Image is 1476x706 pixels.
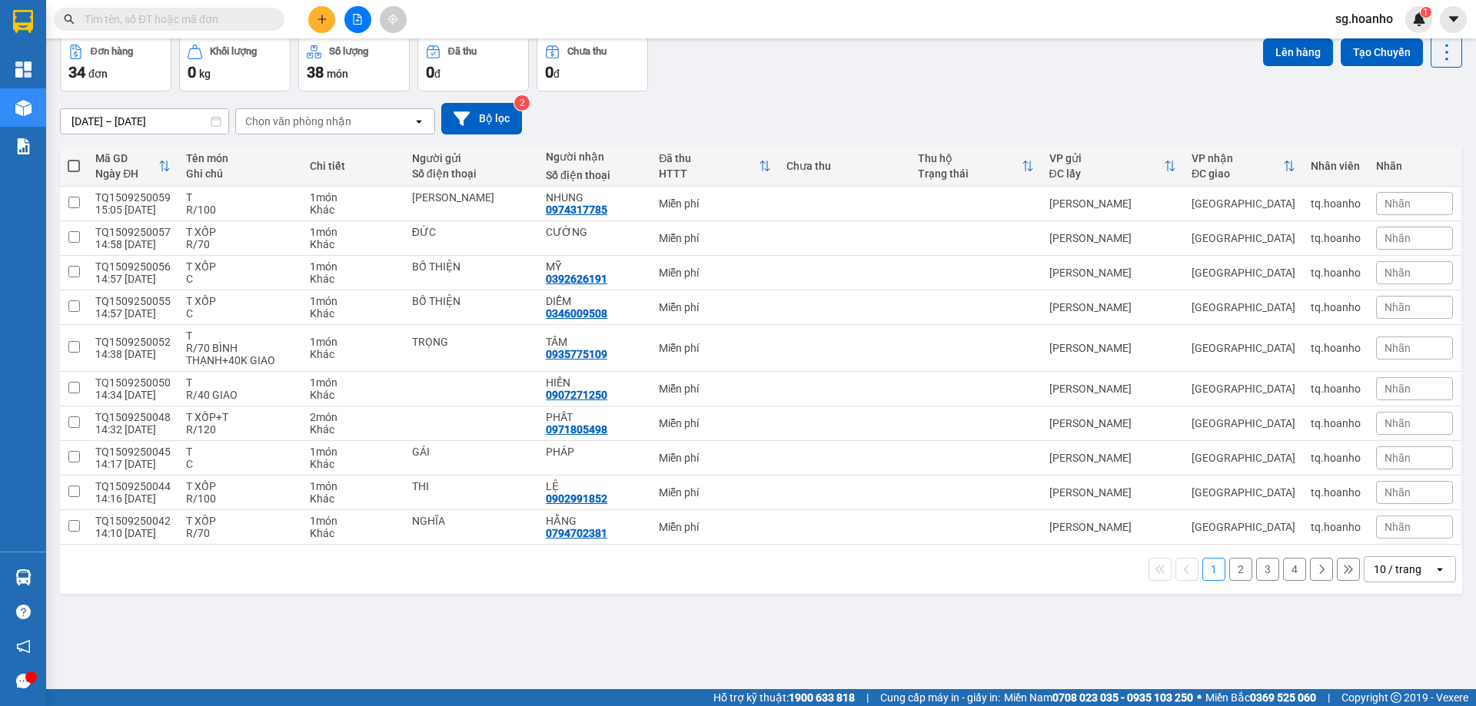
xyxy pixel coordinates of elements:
[1197,694,1202,701] span: ⚪️
[310,423,397,436] div: Khác
[659,267,771,279] div: Miễn phí
[1192,383,1295,395] div: [GEOGRAPHIC_DATA]
[1323,9,1405,28] span: sg.hoanho
[1049,301,1176,313] div: [PERSON_NAME]
[186,458,294,470] div: C
[186,342,294,366] div: R/70 BÌNH THẠNH+40K GIAO
[310,446,397,458] div: 1 món
[95,515,171,527] div: TQ1509250042
[186,423,294,436] div: R/120
[434,68,440,80] span: đ
[16,674,31,688] span: message
[95,167,158,180] div: Ngày ĐH
[180,48,303,66] div: TẸO
[186,330,294,342] div: T
[1042,146,1184,187] th: Toggle SortBy
[866,689,869,706] span: |
[310,226,397,238] div: 1 món
[186,226,294,238] div: T XỐP
[789,691,855,704] strong: 1900 633 818
[1229,558,1252,581] button: 2
[1192,267,1295,279] div: [GEOGRAPHIC_DATA]
[1447,12,1461,26] span: caret-down
[1192,521,1295,533] div: [GEOGRAPHIC_DATA]
[514,95,530,111] sup: 2
[567,46,607,57] div: Chưa thu
[1423,7,1428,18] span: 1
[95,423,171,436] div: 14:32 [DATE]
[186,295,294,307] div: T XỐP
[186,260,294,273] div: T XỐP
[64,14,75,25] span: search
[15,100,32,116] img: warehouse-icon
[1385,521,1411,533] span: Nhãn
[546,169,643,181] div: Số điện thoại
[1192,167,1283,180] div: ĐC giao
[1049,521,1176,533] div: [PERSON_NAME]
[95,336,171,348] div: TQ1509250052
[546,191,643,204] div: NHUNG
[344,6,371,33] button: file-add
[659,342,771,354] div: Miễn phí
[1311,417,1361,429] div: tq.hoanho
[186,527,294,539] div: R/70
[307,63,324,81] span: 38
[1263,38,1333,66] button: Lên hàng
[546,411,643,423] div: PHẤT
[537,36,648,91] button: Chưa thu0đ
[1440,6,1467,33] button: caret-down
[85,11,266,28] input: Tìm tên, số ĐT hoặc mã đơn
[95,152,158,164] div: Mã GD
[659,232,771,244] div: Miễn phí
[659,486,771,499] div: Miễn phí
[1311,232,1361,244] div: tq.hoanho
[1311,521,1361,533] div: tq.hoanho
[546,446,643,458] div: PHÁP
[659,152,759,164] div: Đã thu
[186,191,294,204] div: T
[546,480,643,492] div: LỆ
[186,204,294,216] div: R/100
[546,260,643,273] div: MỸ
[546,226,643,238] div: CƯỜNG
[245,114,351,129] div: Chọn văn phòng nhận
[186,376,294,389] div: T
[380,6,407,33] button: aim
[95,238,171,250] div: 14:58 [DATE]
[15,138,32,154] img: solution-icon
[918,152,1022,164] div: Thu hộ
[1205,689,1316,706] span: Miền Bắc
[95,480,171,492] div: TQ1509250044
[88,68,108,80] span: đơn
[412,152,530,164] div: Người gửi
[1049,152,1164,164] div: VP gửi
[546,295,643,307] div: DIỄM
[1052,691,1193,704] strong: 0708 023 035 - 0935 103 250
[310,295,397,307] div: 1 món
[412,336,530,348] div: TRỌNG
[1385,452,1411,464] span: Nhãn
[310,260,397,273] div: 1 món
[15,569,32,585] img: warehouse-icon
[186,238,294,250] div: R/70
[186,307,294,320] div: C
[13,10,33,33] img: logo-vxr
[95,411,171,423] div: TQ1509250048
[186,411,294,423] div: T XỐP+T
[1049,383,1176,395] div: [PERSON_NAME]
[317,14,327,25] span: plus
[546,515,643,527] div: HẰNG
[1049,232,1176,244] div: [PERSON_NAME]
[310,389,397,401] div: Khác
[441,103,522,134] button: Bộ lọc
[310,411,397,423] div: 2 món
[1184,146,1303,187] th: Toggle SortBy
[95,492,171,505] div: 14:16 [DATE]
[412,260,530,273] div: BỐ THIỆN
[180,13,217,29] span: Nhận:
[659,417,771,429] div: Miễn phí
[1385,232,1411,244] span: Nhãn
[1192,152,1283,164] div: VP nhận
[1341,38,1423,66] button: Tạo Chuyến
[188,63,196,81] span: 0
